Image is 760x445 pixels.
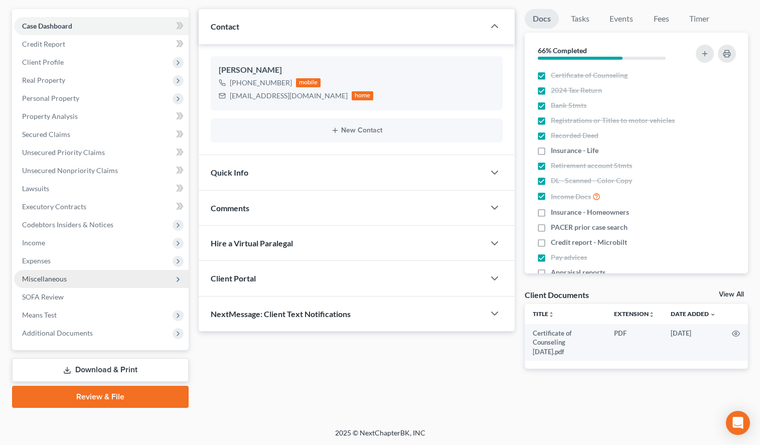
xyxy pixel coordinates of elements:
a: Unsecured Priority Claims [14,143,189,162]
strong: 66% Completed [538,46,587,55]
div: [PHONE_NUMBER] [230,78,292,88]
i: expand_more [710,312,716,318]
a: Case Dashboard [14,17,189,35]
span: Pay advices [551,252,587,262]
span: Contact [211,22,239,31]
a: Date Added expand_more [671,310,716,318]
a: Download & Print [12,358,189,382]
span: Insurance - Homeowners [551,207,629,217]
a: Property Analysis [14,107,189,125]
div: [PERSON_NAME] [219,64,495,76]
span: Executory Contracts [22,202,86,211]
a: Timer [681,9,717,29]
div: Client Documents [525,289,589,300]
div: mobile [296,78,321,87]
span: DL - Scanned - Color Copy [551,176,632,186]
button: New Contact [219,126,495,134]
span: Quick Info [211,168,248,177]
span: PACER prior case search [551,222,628,232]
span: Lawsuits [22,184,49,193]
a: Secured Claims [14,125,189,143]
span: Certificate of Counseling [551,70,628,80]
span: Retirement account Stmts [551,161,632,171]
span: Insurance - Life [551,145,598,156]
i: unfold_more [548,312,554,318]
span: 2024 Tax Return [551,85,602,95]
a: Lawsuits [14,180,189,198]
span: Comments [211,203,249,213]
span: Unsecured Nonpriority Claims [22,166,118,175]
div: home [352,91,374,100]
div: Open Intercom Messenger [726,411,750,435]
a: Events [601,9,641,29]
span: Client Portal [211,273,256,283]
span: Income Docs [551,192,591,202]
span: Expenses [22,256,51,265]
span: Additional Documents [22,329,93,337]
div: [EMAIL_ADDRESS][DOMAIN_NAME] [230,91,348,101]
a: View All [719,291,744,298]
span: SOFA Review [22,292,64,301]
span: Appraisal reports [551,267,605,277]
span: Miscellaneous [22,274,67,283]
span: Unsecured Priority Claims [22,148,105,157]
a: Review & File [12,386,189,408]
a: Titleunfold_more [533,310,554,318]
span: Case Dashboard [22,22,72,30]
span: Secured Claims [22,130,70,138]
span: Property Analysis [22,112,78,120]
span: Registrations or Titles to motor vehicles [551,115,675,125]
td: Certificate of Counseling [DATE].pdf [525,324,606,361]
span: Codebtors Insiders & Notices [22,220,113,229]
span: Hire a Virtual Paralegal [211,238,293,248]
a: Tasks [563,9,597,29]
a: Unsecured Nonpriority Claims [14,162,189,180]
td: PDF [606,324,663,361]
span: Credit report - Microbilt [551,237,627,247]
span: NextMessage: Client Text Notifications [211,309,351,319]
a: Extensionunfold_more [614,310,655,318]
a: Executory Contracts [14,198,189,216]
span: Recorded Deed [551,130,598,140]
span: Personal Property [22,94,79,102]
span: Bank Stmts [551,100,586,110]
a: Docs [525,9,559,29]
i: unfold_more [649,312,655,318]
span: Client Profile [22,58,64,66]
a: Credit Report [14,35,189,53]
span: Income [22,238,45,247]
a: Fees [645,9,677,29]
td: [DATE] [663,324,724,361]
a: SOFA Review [14,288,189,306]
span: Credit Report [22,40,65,48]
span: Real Property [22,76,65,84]
span: Means Test [22,311,57,319]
